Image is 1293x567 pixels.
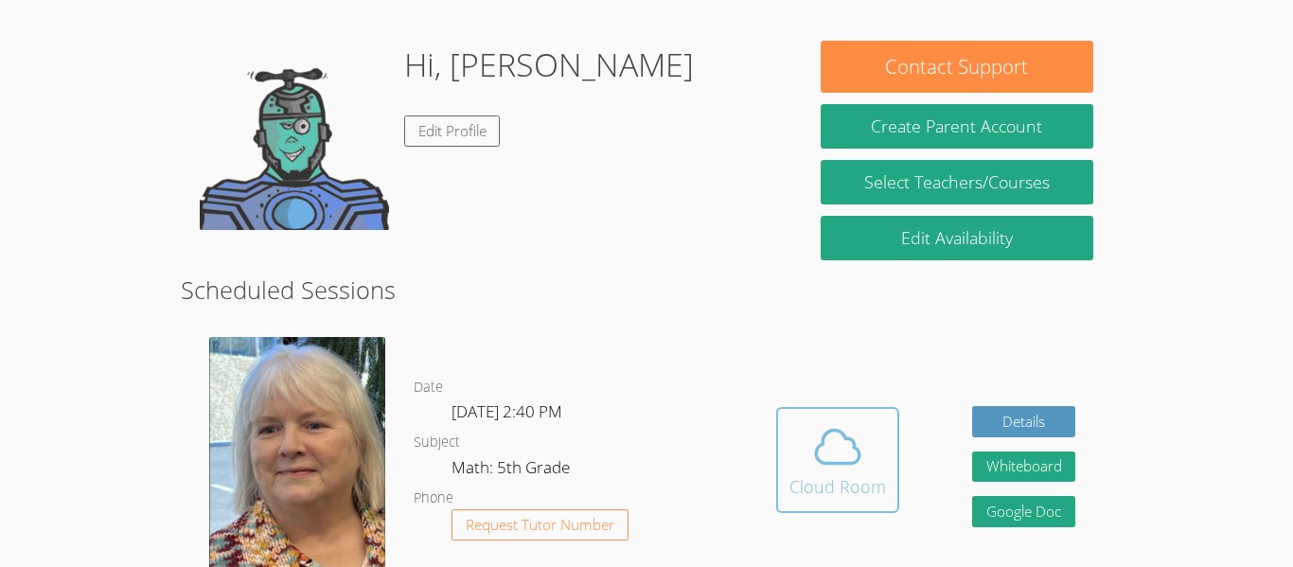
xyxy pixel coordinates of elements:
h1: Hi, [PERSON_NAME] [404,41,694,89]
dt: Phone [414,487,453,510]
dt: Date [414,376,443,399]
a: Details [972,406,1076,437]
dt: Subject [414,431,460,454]
button: Create Parent Account [821,104,1093,149]
button: Whiteboard [972,452,1076,483]
a: Google Doc [972,496,1076,527]
h2: Scheduled Sessions [181,272,1112,308]
a: Edit Availability [821,216,1093,260]
div: Cloud Room [789,473,886,500]
img: default.png [200,41,389,230]
a: Edit Profile [404,115,501,147]
span: Request Tutor Number [466,518,614,532]
button: Contact Support [821,41,1093,93]
dd: Math: 5th Grade [452,454,574,487]
button: Cloud Room [776,407,899,513]
button: Request Tutor Number [452,509,629,540]
span: [DATE] 2:40 PM [452,400,562,422]
a: Select Teachers/Courses [821,160,1093,204]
